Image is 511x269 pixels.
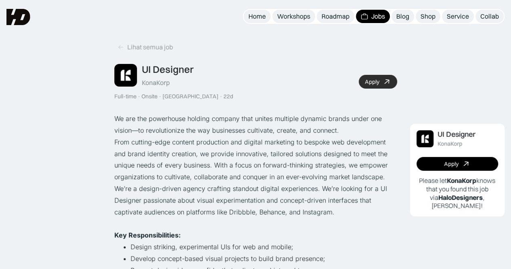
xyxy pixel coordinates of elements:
div: KonaKorp [142,78,170,87]
div: KonaKorp [437,140,462,147]
div: 22d [223,93,233,100]
li: Design striking, experimental UIs for web and mobile; [130,241,397,253]
a: Blog [391,10,414,23]
div: Shop [421,12,435,21]
div: Workshops [277,12,310,21]
a: Shop [416,10,440,23]
div: [GEOGRAPHIC_DATA] [162,93,219,100]
a: Collab [475,10,504,23]
a: Roadmap [317,10,354,23]
img: Job Image [416,130,433,147]
div: Roadmap [322,12,349,21]
div: Blog [396,12,409,21]
div: Apply [444,161,458,167]
div: Service [447,12,469,21]
div: Home [248,12,266,21]
p: ‍ [114,218,397,229]
div: Full-time [114,93,137,100]
a: Apply [416,157,498,171]
b: HaloDesigners [438,193,483,201]
div: UI Designer [142,64,193,75]
div: Onsite [141,93,158,100]
div: Lihat semua job [127,43,173,51]
p: Please let knows that you found this job via , [PERSON_NAME]! [416,176,498,210]
a: Apply [359,75,397,89]
img: Job Image [114,64,137,87]
p: We’re a design-driven agency crafting standout digital experiences. We’re looking for a UI Design... [114,183,397,218]
div: Jobs [371,12,385,21]
p: We are the powerhouse holding company that unites multiple dynamic brands under one vision—to rev... [114,113,397,136]
div: · [137,93,141,100]
div: Apply [365,78,379,85]
a: Lihat semua job [114,40,176,54]
b: KonaKorp [447,176,476,184]
a: Jobs [356,10,390,23]
div: · [219,93,223,100]
a: Service [442,10,474,23]
a: Home [244,10,271,23]
a: Workshops [272,10,315,23]
div: UI Designer [437,130,475,139]
strong: Key Responsibilities: [114,231,181,239]
div: · [158,93,162,100]
p: From cutting-edge content production and digital marketing to bespoke web development and brand i... [114,136,397,183]
li: Develop concept-based visual projects to build brand presence; [130,253,397,265]
div: Collab [480,12,499,21]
